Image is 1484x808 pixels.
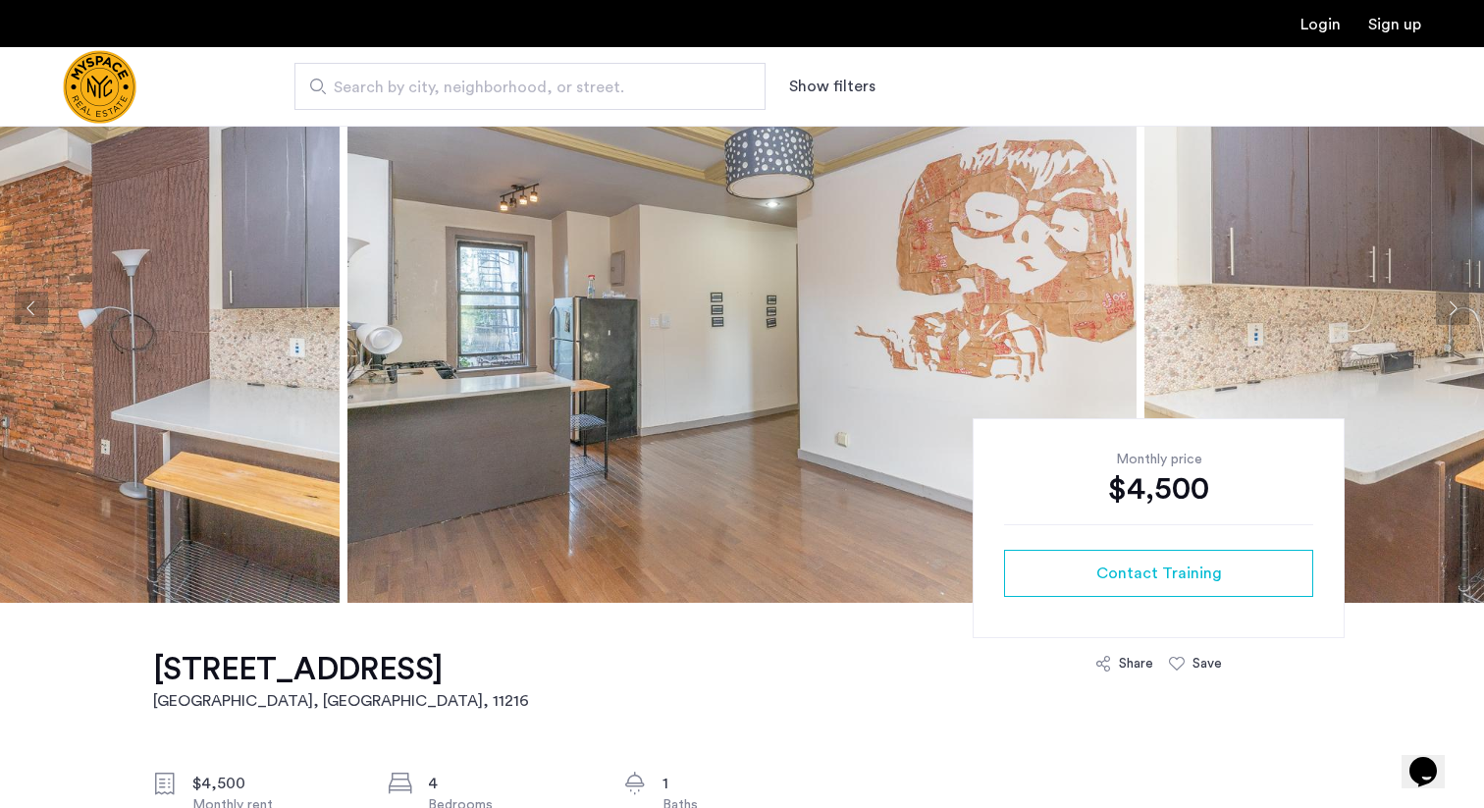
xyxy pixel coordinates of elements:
[153,650,529,689] h1: [STREET_ADDRESS]
[662,772,827,795] div: 1
[347,14,1137,603] img: apartment
[1402,729,1464,788] iframe: chat widget
[153,689,529,713] h2: [GEOGRAPHIC_DATA], [GEOGRAPHIC_DATA] , 11216
[1368,17,1421,32] a: Registration
[63,50,136,124] img: logo
[1004,469,1313,509] div: $4,500
[294,63,766,110] input: Apartment Search
[192,772,357,795] div: $4,500
[1119,654,1153,673] div: Share
[63,50,136,124] a: Cazamio Logo
[334,76,711,99] span: Search by city, neighborhood, or street.
[1300,17,1341,32] a: Login
[789,75,875,98] button: Show or hide filters
[1192,654,1222,673] div: Save
[428,772,593,795] div: 4
[1004,450,1313,469] div: Monthly price
[1436,292,1469,325] button: Next apartment
[15,292,48,325] button: Previous apartment
[153,650,529,713] a: [STREET_ADDRESS][GEOGRAPHIC_DATA], [GEOGRAPHIC_DATA], 11216
[1096,562,1222,585] span: Contact Training
[1004,550,1313,597] button: button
